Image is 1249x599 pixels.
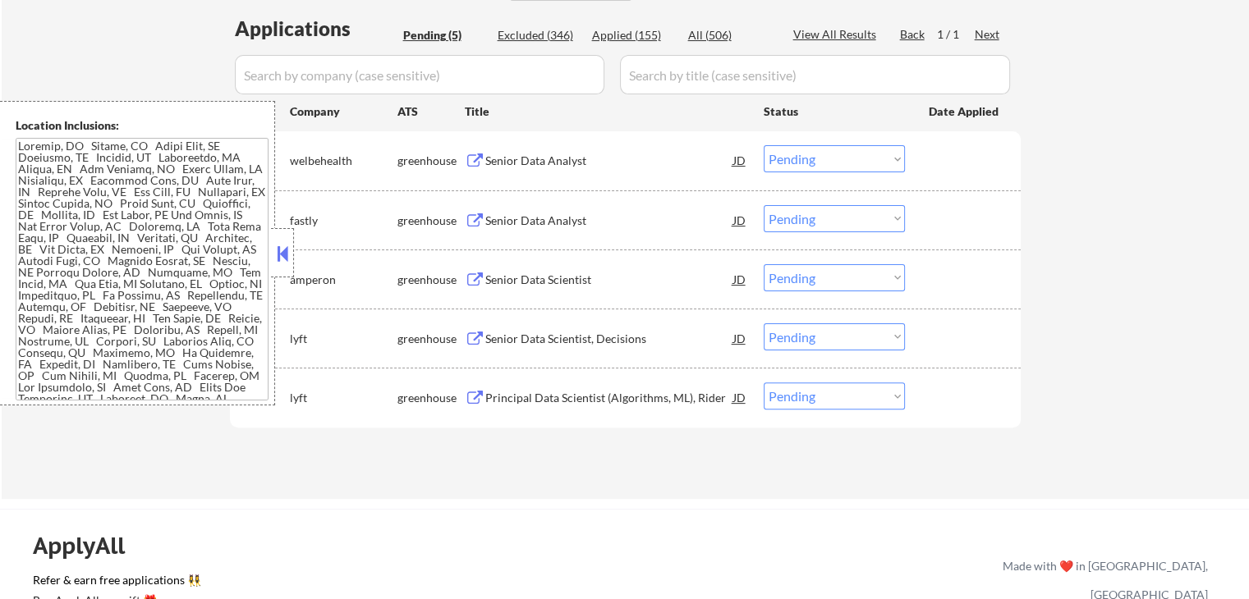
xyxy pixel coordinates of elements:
[688,27,770,43] div: All (506)
[397,103,465,120] div: ATS
[485,390,733,406] div: Principal Data Scientist (Algorithms, ML), Rider
[592,27,674,43] div: Applied (155)
[397,272,465,288] div: greenhouse
[498,27,580,43] div: Excluded (346)
[929,103,1001,120] div: Date Applied
[290,103,397,120] div: Company
[465,103,748,120] div: Title
[485,153,733,169] div: Senior Data Analyst
[975,26,1001,43] div: Next
[732,205,748,235] div: JD
[397,153,465,169] div: greenhouse
[33,532,144,560] div: ApplyAll
[937,26,975,43] div: 1 / 1
[732,382,748,412] div: JD
[485,331,733,347] div: Senior Data Scientist, Decisions
[900,26,926,43] div: Back
[290,272,397,288] div: amperon
[403,27,485,43] div: Pending (5)
[290,213,397,229] div: fastly
[764,96,905,126] div: Status
[290,331,397,347] div: lyft
[235,55,604,94] input: Search by company (case sensitive)
[793,26,881,43] div: View All Results
[235,19,397,39] div: Applications
[732,264,748,294] div: JD
[732,145,748,175] div: JD
[732,323,748,353] div: JD
[397,331,465,347] div: greenhouse
[397,213,465,229] div: greenhouse
[485,272,733,288] div: Senior Data Scientist
[16,117,269,134] div: Location Inclusions:
[33,574,659,592] a: Refer & earn free applications 👯‍♀️
[620,55,1010,94] input: Search by title (case sensitive)
[485,213,733,229] div: Senior Data Analyst
[290,153,397,169] div: welbehealth
[397,390,465,406] div: greenhouse
[290,390,397,406] div: lyft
